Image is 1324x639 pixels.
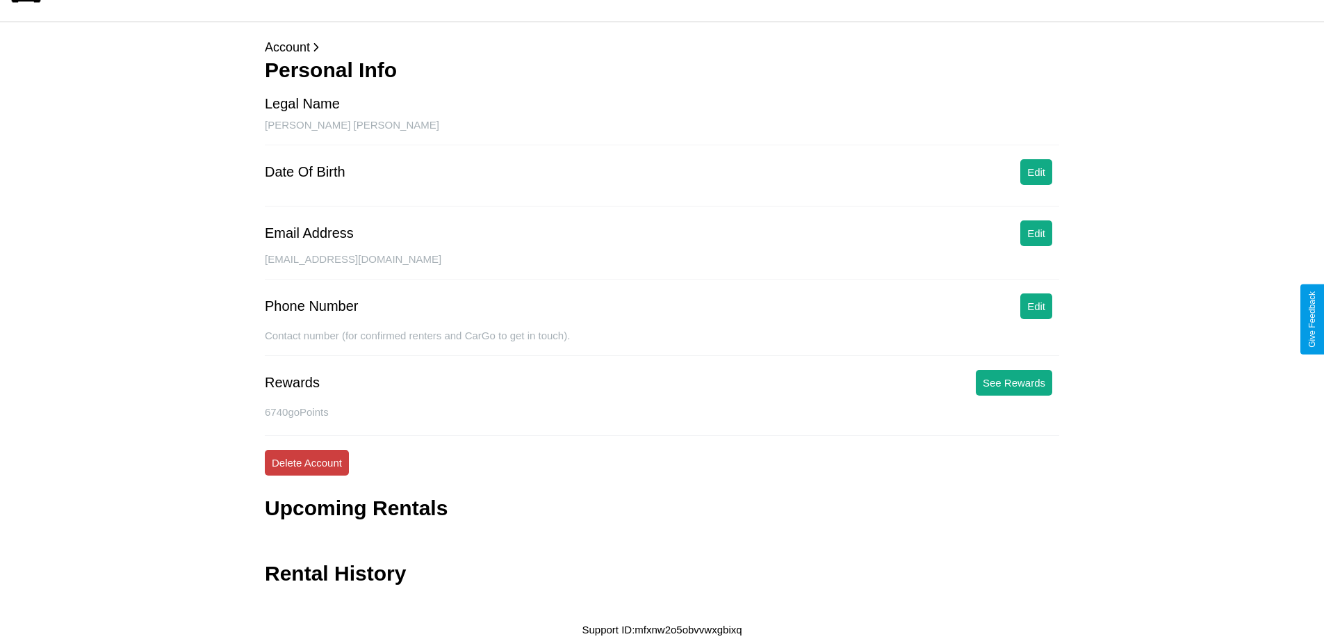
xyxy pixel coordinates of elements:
button: Edit [1020,159,1052,185]
button: See Rewards [976,370,1052,396]
div: Date Of Birth [265,164,345,180]
div: [EMAIL_ADDRESS][DOMAIN_NAME] [265,253,1059,280]
button: Edit [1020,220,1052,246]
div: Contact number (for confirmed renters and CarGo to get in touch). [265,330,1059,356]
div: Give Feedback [1307,291,1317,348]
h3: Personal Info [265,58,1059,82]
h3: Upcoming Rentals [265,496,448,520]
div: Rewards [265,375,320,391]
p: 6740 goPoints [265,403,1059,421]
div: Legal Name [265,96,340,112]
button: Edit [1020,293,1052,319]
h3: Rental History [265,562,406,585]
button: Delete Account [265,450,349,476]
div: Phone Number [265,298,359,314]
p: Account [265,36,1059,58]
div: [PERSON_NAME] [PERSON_NAME] [265,119,1059,145]
p: Support ID: mfxnw2o5obvvwxgbixq [582,620,742,639]
div: Email Address [265,225,354,241]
